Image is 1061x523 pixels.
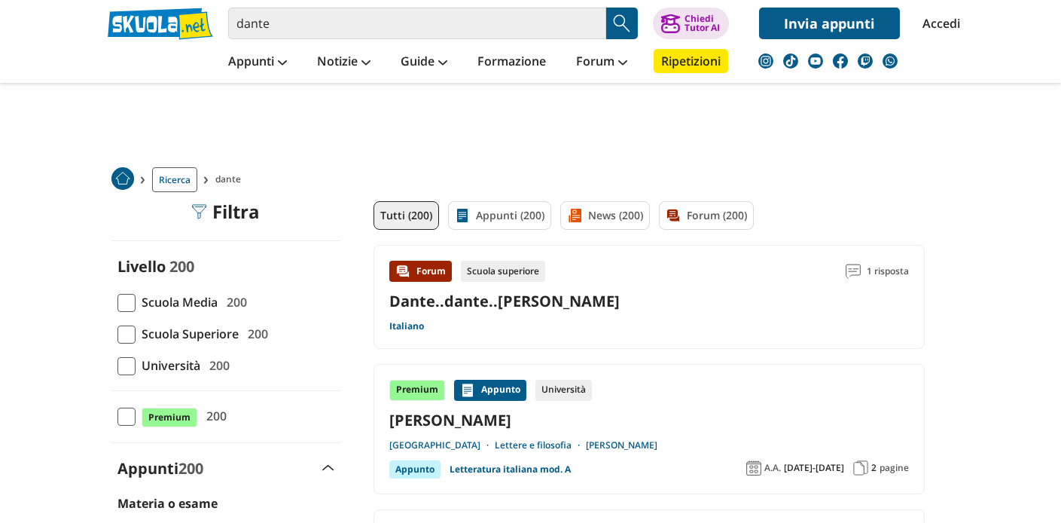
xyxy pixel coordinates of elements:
a: Notizie [313,49,374,76]
img: Pagine [853,460,868,476]
div: Premium [389,380,445,401]
div: Chiedi Tutor AI [684,14,720,32]
label: Appunti [117,458,203,479]
a: Dante..dante..[PERSON_NAME] [389,291,620,311]
a: Accedi [922,8,954,39]
span: pagine [880,462,909,474]
span: Università [136,356,200,375]
div: Università [535,380,592,401]
span: 200 [178,458,203,479]
span: 200 [200,406,227,426]
a: [PERSON_NAME] [389,410,909,430]
img: instagram [758,54,773,69]
img: Anno accademico [746,460,761,476]
img: youtube [808,54,823,69]
div: Forum [389,261,452,282]
img: Commenti lettura [846,264,861,279]
span: Premium [142,408,197,427]
img: twitch [858,54,873,69]
input: Cerca appunti, riassunti o versioni [228,8,606,39]
a: [GEOGRAPHIC_DATA] [389,439,495,451]
a: News (200) [560,201,650,230]
img: Home [111,167,134,190]
img: News filtro contenuto [567,208,582,223]
label: Materia o esame [117,495,218,512]
a: Formazione [474,49,550,76]
img: Forum contenuto [395,264,410,279]
img: Appunti filtro contenuto [455,208,470,223]
a: Forum (200) [659,201,754,230]
span: dante [215,167,247,192]
a: [PERSON_NAME] [586,439,657,451]
span: Scuola Superiore [136,324,239,344]
a: Letteratura italiana mod. A [450,460,571,479]
span: [DATE]-[DATE] [784,462,844,474]
button: Search Button [606,8,638,39]
a: Appunti (200) [448,201,551,230]
img: Filtra filtri mobile [191,204,206,219]
span: 1 risposta [867,261,909,282]
span: Scuola Media [136,292,218,312]
a: Lettere e filosofia [495,439,586,451]
img: tiktok [783,54,798,69]
a: Ripetizioni [654,49,728,73]
a: Tutti (200) [373,201,439,230]
a: Ricerca [152,167,197,192]
a: Appunti [224,49,291,76]
div: Scuola superiore [461,261,545,282]
a: Italiano [389,320,424,332]
div: Filtra [191,201,260,222]
img: facebook [833,54,848,69]
a: Forum [572,49,631,76]
img: Appunti contenuto [460,383,475,398]
span: 200 [203,356,230,375]
img: Apri e chiudi sezione [322,465,334,471]
span: 200 [242,324,268,344]
a: Home [111,167,134,192]
img: WhatsApp [883,54,898,69]
img: Forum filtro contenuto [666,208,681,223]
span: 200 [221,292,247,312]
span: 200 [169,256,194,277]
div: Appunto [389,460,441,479]
a: Invia appunti [759,8,900,39]
button: ChiediTutor AI [653,8,729,39]
span: 2 [871,462,877,474]
label: Livello [117,256,166,277]
div: Appunto [454,380,526,401]
span: A.A. [764,462,781,474]
img: Cerca appunti, riassunti o versioni [611,12,633,35]
a: Guide [397,49,451,76]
